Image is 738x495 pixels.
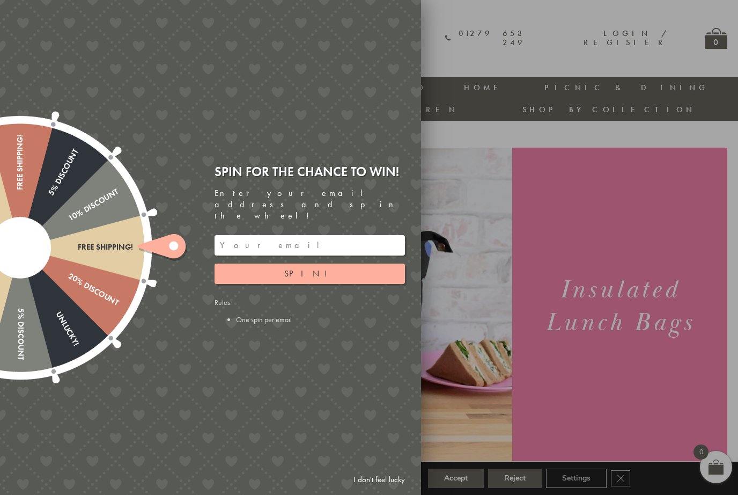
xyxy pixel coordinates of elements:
[16,247,25,360] div: 5% Discount
[16,245,80,347] div: Unlucky!
[215,163,405,180] div: Spin for the chance to win!
[284,268,335,279] span: Spin!
[215,188,405,221] div: Enter your email address and spin the wheel!
[236,315,405,324] li: One spin per email
[18,244,120,308] div: 20% Discount
[16,148,80,250] div: 5% Discount
[215,235,405,256] input: Your email
[348,470,410,490] a: I don't feel lucky
[16,135,25,247] div: Free shipping!
[18,187,120,252] div: 10% Discount
[215,297,405,324] div: Rules:
[215,264,405,284] button: Spin!
[20,243,133,252] div: Free shipping!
